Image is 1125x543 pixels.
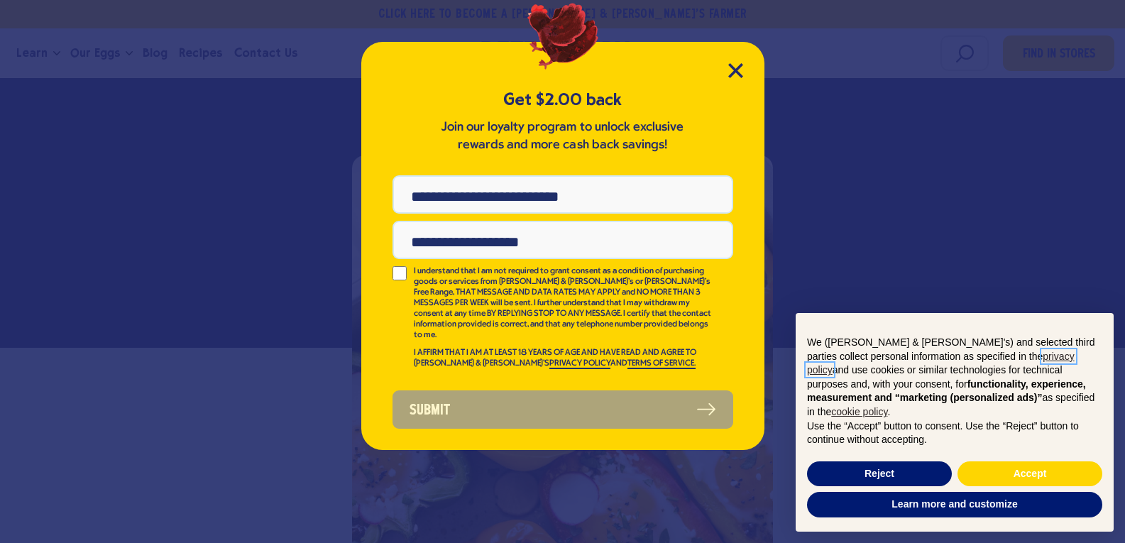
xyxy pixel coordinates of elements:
h5: Get $2.00 back [393,88,733,111]
input: I understand that I am not required to grant consent as a condition of purchasing goods or servic... [393,266,407,280]
p: Use the “Accept” button to consent. Use the “Reject” button to continue without accepting. [807,419,1102,447]
p: I AFFIRM THAT I AM AT LEAST 18 YEARS OF AGE AND HAVE READ AND AGREE TO [PERSON_NAME] & [PERSON_NA... [414,348,713,369]
a: PRIVACY POLICY [549,359,610,369]
p: Join our loyalty program to unlock exclusive rewards and more cash back savings! [439,119,687,154]
button: Reject [807,461,952,487]
button: Accept [957,461,1102,487]
p: We ([PERSON_NAME] & [PERSON_NAME]'s) and selected third parties collect personal information as s... [807,336,1102,419]
a: cookie policy [831,406,887,417]
a: privacy policy [807,351,1075,376]
button: Close Modal [728,63,743,78]
a: TERMS OF SERVICE. [627,359,696,369]
button: Learn more and customize [807,492,1102,517]
p: I understand that I am not required to grant consent as a condition of purchasing goods or servic... [414,266,713,341]
button: Submit [393,390,733,429]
